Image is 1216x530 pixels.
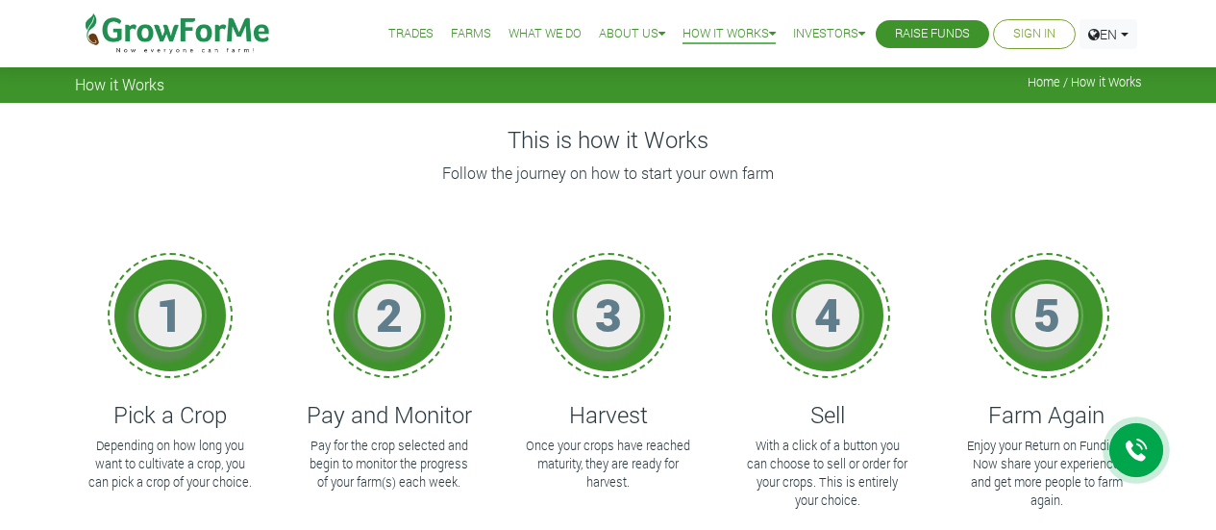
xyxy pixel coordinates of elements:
a: Investors [793,24,865,44]
h1: 2 [360,287,418,342]
a: About Us [599,24,665,44]
a: Sign In [1013,24,1055,44]
p: Enjoy your Return on Funding. Now share your experience and get more people to farm again. [964,437,1129,511]
h4: Pay and Monitor [304,401,475,429]
h1: 1 [141,287,199,342]
p: Once your crops have reached maturity, they are ready for harvest. [526,437,691,492]
p: With a click of a button you can choose to sell or order for your crops. This is entirely your ch... [745,437,910,511]
a: What We Do [509,24,582,44]
span: How it Works [75,75,164,93]
a: Trades [388,24,434,44]
span: Home / How it Works [1028,75,1142,89]
p: Follow the journey on how to start your own farm [78,162,1139,185]
h4: Sell [742,401,913,429]
h4: Farm Again [961,401,1132,429]
p: Depending on how long you want to cultivate a crop, you can pick a crop of your choice. [87,437,253,492]
h4: Harvest [523,401,694,429]
h1: 3 [580,287,637,342]
h4: This is how it Works [75,126,1142,154]
a: Raise Funds [895,24,970,44]
a: How it Works [682,24,776,44]
h1: 5 [1018,287,1076,342]
a: EN [1080,19,1137,49]
h1: 4 [799,287,856,342]
a: Farms [451,24,491,44]
p: Pay for the crop selected and begin to monitor the progress of your farm(s) each week. [307,437,472,492]
h4: Pick a Crop [85,401,256,429]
